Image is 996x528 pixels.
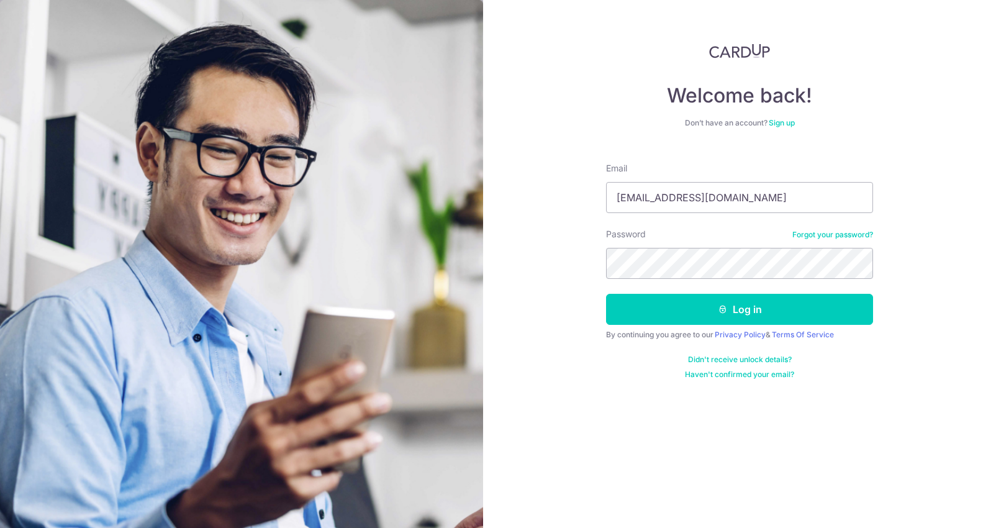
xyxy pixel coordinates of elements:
div: By continuing you agree to our & [606,330,873,340]
a: Terms Of Service [772,330,834,339]
button: Log in [606,294,873,325]
label: Email [606,162,627,175]
a: Forgot your password? [792,230,873,240]
a: Sign up [769,118,795,127]
a: Haven't confirmed your email? [685,370,794,380]
a: Didn't receive unlock details? [688,355,792,365]
a: Privacy Policy [715,330,766,339]
h4: Welcome back! [606,83,873,108]
label: Password [606,228,646,240]
div: Don’t have an account? [606,118,873,128]
img: CardUp Logo [709,43,770,58]
input: Enter your Email [606,182,873,213]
